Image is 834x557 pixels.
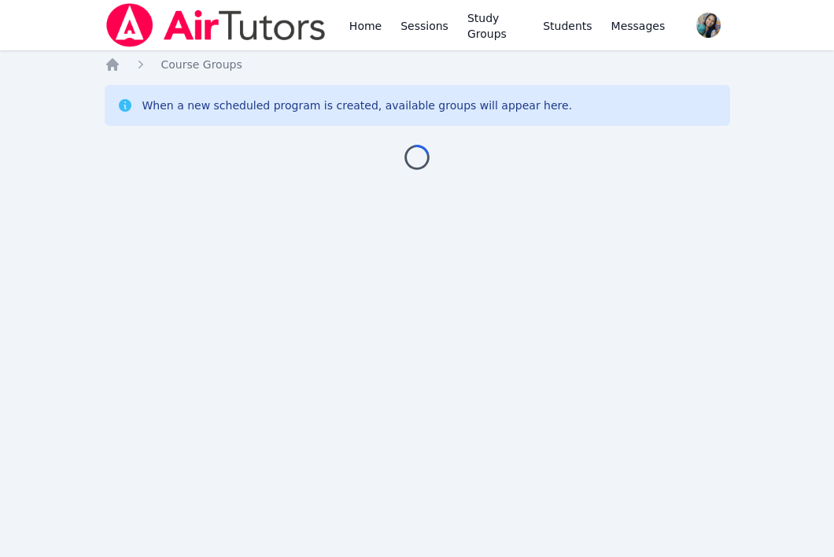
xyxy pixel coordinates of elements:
[105,3,327,47] img: Air Tutors
[611,18,666,34] span: Messages
[105,57,730,72] nav: Breadcrumb
[161,58,242,71] span: Course Groups
[161,57,242,72] a: Course Groups
[142,98,573,113] div: When a new scheduled program is created, available groups will appear here.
